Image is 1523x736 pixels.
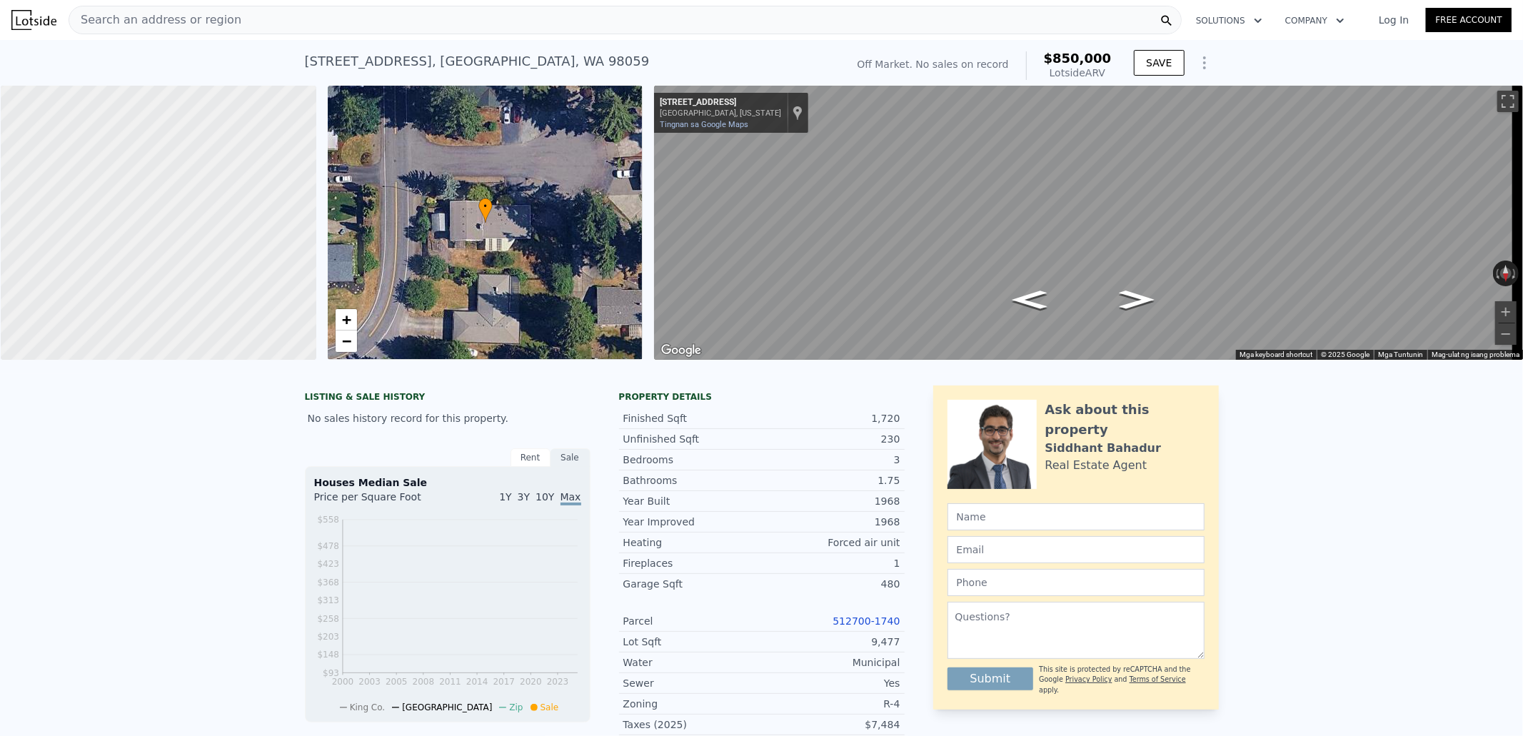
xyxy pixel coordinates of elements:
[619,391,905,403] div: Property details
[520,677,542,687] tspan: 2020
[1190,49,1219,77] button: Show Options
[1321,351,1369,358] span: © 2025 Google
[833,615,900,627] a: 512700-1740
[1045,400,1205,440] div: Ask about this property
[546,677,568,687] tspan: 2023
[11,10,56,30] img: Lotside
[660,120,748,129] a: Tingnan sa Google Maps
[658,341,705,360] a: Buksan ang lugar na ito sa Google Maps (magbubukas ng bagong window)
[509,702,523,712] span: Zip
[623,655,762,670] div: Water
[623,473,762,488] div: Bathrooms
[1495,301,1517,323] button: Mag-zoom in
[305,391,590,405] div: LISTING & SALE HISTORY
[385,677,407,687] tspan: 2005
[341,332,351,350] span: −
[499,491,511,503] span: 1Y
[762,411,900,425] div: 1,720
[1185,8,1274,34] button: Solutions
[623,453,762,467] div: Bedrooms
[518,491,530,503] span: 3Y
[323,668,339,678] tspan: $93
[402,702,492,712] span: [GEOGRAPHIC_DATA]
[317,632,339,642] tspan: $203
[305,405,590,431] div: No sales history record for this property.
[317,541,339,551] tspan: $478
[1044,51,1112,66] span: $850,000
[1493,261,1501,286] button: I-rotate pa-counterclockwise
[466,677,488,687] tspan: 2014
[1378,351,1423,358] a: Mga Tuntunin (bubukas sa bagong tab)
[317,515,339,525] tspan: $558
[948,667,1034,690] button: Submit
[478,200,493,213] span: •
[305,51,650,71] div: [STREET_ADDRESS] , [GEOGRAPHIC_DATA] , WA 98059
[551,448,590,467] div: Sale
[623,717,762,732] div: Taxes (2025)
[1045,457,1147,474] div: Real Estate Agent
[1432,351,1519,358] a: Mag-ulat ng isang problema
[1044,66,1112,80] div: Lotside ARV
[658,341,705,360] img: Google
[623,432,762,446] div: Unfinished Sqft
[561,491,581,505] span: Max
[793,105,803,121] a: Ipakita ang lokasyon sa mapa
[1512,261,1519,286] button: I-rotate pa-clockwise
[1240,350,1312,360] button: Mga keyboard shortcut
[1426,8,1512,32] a: Free Account
[623,676,762,690] div: Sewer
[762,473,900,488] div: 1.75
[1500,261,1512,286] button: I-reset ang view
[948,536,1205,563] input: Email
[623,494,762,508] div: Year Built
[997,286,1062,313] path: Magpasilangan, SE 143rd Pl
[762,655,900,670] div: Municipal
[317,614,339,624] tspan: $258
[1362,13,1426,27] a: Log In
[762,535,900,550] div: Forced air unit
[762,697,900,711] div: R-4
[762,676,900,690] div: Yes
[623,614,762,628] div: Parcel
[762,577,900,591] div: 480
[1105,286,1170,313] path: Magpakanluran, SE 143rd Pl
[623,697,762,711] div: Zoning
[1130,675,1186,683] a: Terms of Service
[314,475,581,490] div: Houses Median Sale
[623,535,762,550] div: Heating
[762,494,900,508] div: 1968
[762,515,900,529] div: 1968
[336,309,357,331] a: Zoom in
[478,198,493,223] div: •
[762,453,900,467] div: 3
[493,677,515,687] tspan: 2017
[762,717,900,732] div: $7,484
[1497,91,1519,112] button: I-toggle ang fullscreen view
[623,411,762,425] div: Finished Sqft
[1039,665,1204,695] div: This site is protected by reCAPTCHA and the Google and apply.
[1495,323,1517,345] button: Mag-zoom out
[317,595,339,605] tspan: $313
[762,556,900,570] div: 1
[623,556,762,570] div: Fireplaces
[317,650,339,660] tspan: $148
[412,677,434,687] tspan: 2008
[762,432,900,446] div: 230
[536,491,554,503] span: 10Y
[660,97,781,109] div: [STREET_ADDRESS]
[358,677,381,687] tspan: 2003
[623,577,762,591] div: Garage Sqft
[317,560,339,570] tspan: $423
[857,57,1008,71] div: Off Market. No sales on record
[762,635,900,649] div: 9,477
[948,503,1205,530] input: Name
[439,677,461,687] tspan: 2011
[541,702,559,712] span: Sale
[336,331,357,352] a: Zoom out
[1134,50,1184,76] button: SAVE
[350,702,386,712] span: King Co.
[1045,440,1162,457] div: Siddhant Bahadur
[341,311,351,328] span: +
[317,578,339,588] tspan: $368
[1274,8,1356,34] button: Company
